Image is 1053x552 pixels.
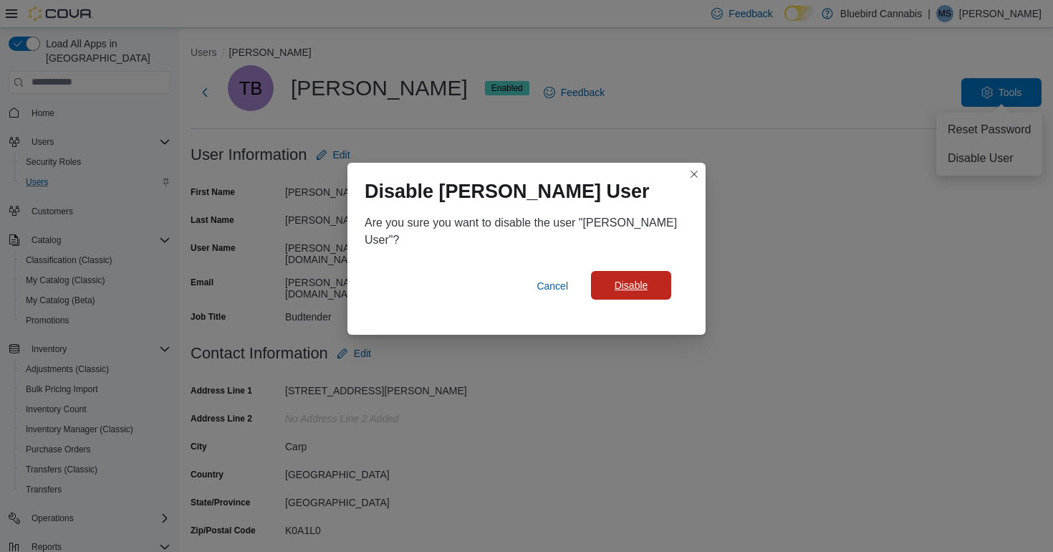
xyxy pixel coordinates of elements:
div: Are you sure you want to disable the user "[PERSON_NAME] User"? [365,214,688,249]
button: Closes this modal window [686,166,703,183]
span: Disable [615,278,648,292]
button: Disable [591,271,671,300]
button: Cancel [531,272,574,300]
h1: Disable [PERSON_NAME] User [365,180,650,203]
span: Cancel [537,279,568,293]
